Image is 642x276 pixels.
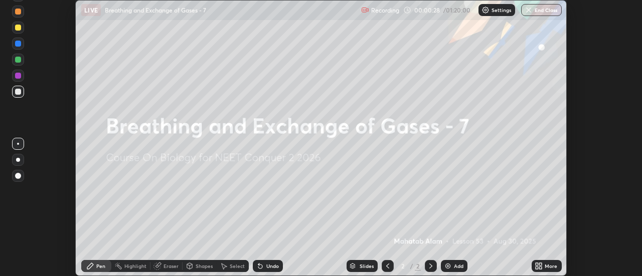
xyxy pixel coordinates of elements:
[196,263,213,268] div: Shapes
[545,263,557,268] div: More
[410,263,413,269] div: /
[371,7,399,14] p: Recording
[398,263,408,269] div: 2
[454,263,463,268] div: Add
[481,6,490,14] img: class-settings-icons
[124,263,146,268] div: Highlight
[525,6,533,14] img: end-class-cross
[361,6,369,14] img: recording.375f2c34.svg
[360,263,374,268] div: Slides
[164,263,179,268] div: Eraser
[84,6,98,14] p: LIVE
[230,263,245,268] div: Select
[266,263,279,268] div: Undo
[105,6,206,14] p: Breathing and Exchange of Gases - 7
[521,4,562,16] button: End Class
[415,261,421,270] div: 2
[492,8,511,13] p: Settings
[96,263,105,268] div: Pen
[444,262,452,270] img: add-slide-button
